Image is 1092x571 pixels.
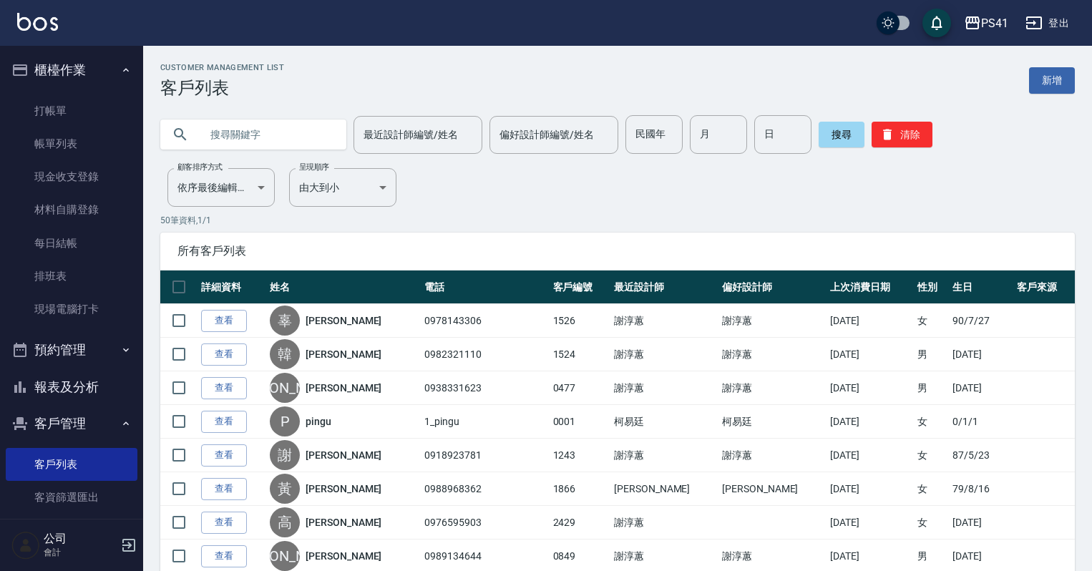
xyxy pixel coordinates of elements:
[1029,67,1075,94] a: 新增
[160,214,1075,227] p: 50 筆資料, 1 / 1
[44,546,117,559] p: 會計
[306,448,381,462] a: [PERSON_NAME]
[949,506,1013,540] td: [DATE]
[201,411,247,433] a: 查看
[421,506,549,540] td: 0976595903
[270,306,300,336] div: 辜
[1020,10,1075,36] button: 登出
[299,162,329,172] label: 呈現順序
[914,270,949,304] th: 性別
[270,406,300,436] div: P
[421,338,549,371] td: 0982321110
[6,160,137,193] a: 現金收支登錄
[270,474,300,504] div: 黃
[11,531,40,560] img: Person
[827,270,914,304] th: 上次消費日期
[201,310,247,332] a: 查看
[550,506,610,540] td: 2429
[610,472,718,506] td: [PERSON_NAME]
[718,439,827,472] td: 謝淳蕙
[827,439,914,472] td: [DATE]
[981,14,1008,32] div: PS41
[6,369,137,406] button: 報表及分析
[6,448,137,481] a: 客戶列表
[949,439,1013,472] td: 87/5/23
[289,168,396,207] div: 由大到小
[718,270,827,304] th: 偏好設計師
[421,439,549,472] td: 0918923781
[306,313,381,328] a: [PERSON_NAME]
[610,270,718,304] th: 最近設計師
[550,439,610,472] td: 1243
[718,472,827,506] td: [PERSON_NAME]
[270,373,300,403] div: [PERSON_NAME]
[718,338,827,371] td: 謝淳蕙
[167,168,275,207] div: 依序最後編輯時間
[550,304,610,338] td: 1526
[872,122,932,147] button: 清除
[266,270,421,304] th: 姓名
[550,472,610,506] td: 1866
[914,506,949,540] td: 女
[270,507,300,537] div: 高
[827,304,914,338] td: [DATE]
[1013,270,1075,304] th: 客戶來源
[949,304,1013,338] td: 90/7/27
[160,78,284,98] h3: 客戶列表
[177,244,1058,258] span: 所有客戶列表
[949,371,1013,405] td: [DATE]
[6,52,137,89] button: 櫃檯作業
[270,541,300,571] div: [PERSON_NAME]
[6,514,137,547] a: 卡券管理
[718,405,827,439] td: 柯易廷
[306,549,381,563] a: [PERSON_NAME]
[550,405,610,439] td: 0001
[201,343,247,366] a: 查看
[44,532,117,546] h5: 公司
[6,227,137,260] a: 每日結帳
[949,405,1013,439] td: 0/1/1
[718,371,827,405] td: 謝淳蕙
[270,339,300,369] div: 韓
[914,304,949,338] td: 女
[160,63,284,72] h2: Customer Management List
[550,270,610,304] th: 客戶編號
[949,338,1013,371] td: [DATE]
[6,94,137,127] a: 打帳單
[914,472,949,506] td: 女
[610,405,718,439] td: 柯易廷
[201,478,247,500] a: 查看
[201,377,247,399] a: 查看
[958,9,1014,38] button: PS41
[6,481,137,514] a: 客資篩選匯出
[819,122,864,147] button: 搜尋
[201,545,247,567] a: 查看
[6,331,137,369] button: 預約管理
[827,472,914,506] td: [DATE]
[6,405,137,442] button: 客戶管理
[201,444,247,467] a: 查看
[306,482,381,496] a: [PERSON_NAME]
[421,270,549,304] th: 電話
[6,193,137,226] a: 材料自購登錄
[550,338,610,371] td: 1524
[198,270,266,304] th: 詳細資料
[922,9,951,37] button: save
[610,338,718,371] td: 謝淳蕙
[421,304,549,338] td: 0978143306
[827,506,914,540] td: [DATE]
[914,405,949,439] td: 女
[201,512,247,534] a: 查看
[550,371,610,405] td: 0477
[610,304,718,338] td: 謝淳蕙
[610,371,718,405] td: 謝淳蕙
[6,127,137,160] a: 帳單列表
[177,162,223,172] label: 顧客排序方式
[949,472,1013,506] td: 79/8/16
[6,293,137,326] a: 現場電腦打卡
[610,439,718,472] td: 謝淳蕙
[306,515,381,529] a: [PERSON_NAME]
[270,440,300,470] div: 謝
[17,13,58,31] img: Logo
[827,405,914,439] td: [DATE]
